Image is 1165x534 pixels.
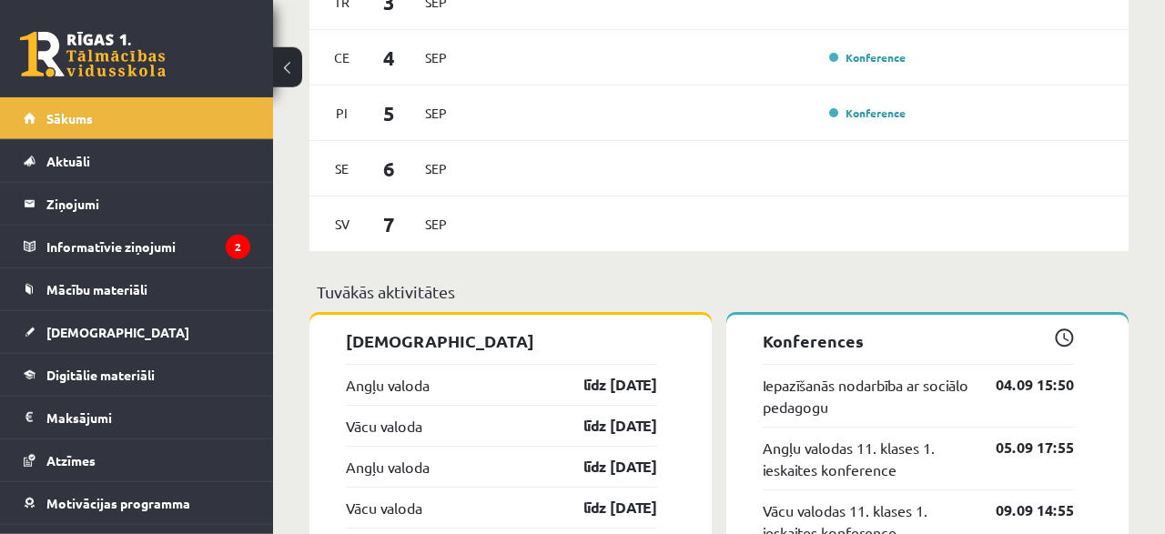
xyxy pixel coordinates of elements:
[46,397,250,438] legend: Maksājumi
[552,497,657,519] a: līdz [DATE]
[417,44,455,72] span: Sep
[346,415,422,437] a: Vācu valoda
[24,354,250,396] a: Digitālie materiāli
[24,183,250,225] a: Ziņojumi
[46,495,190,511] span: Motivācijas programma
[361,209,418,239] span: 7
[417,210,455,238] span: Sep
[24,97,250,139] a: Sākums
[763,328,1074,353] p: Konferences
[46,324,189,340] span: [DEMOGRAPHIC_DATA]
[361,154,418,184] span: 6
[968,437,1074,458] a: 05.09 17:55
[968,374,1074,396] a: 04.09 15:50
[226,235,250,259] i: 2
[552,374,657,396] a: līdz [DATE]
[24,226,250,267] a: Informatīvie ziņojumi2
[552,456,657,478] a: līdz [DATE]
[552,415,657,437] a: līdz [DATE]
[20,32,166,77] a: Rīgas 1. Tālmācības vidusskola
[346,456,430,478] a: Angļu valoda
[829,106,906,120] a: Konference
[24,311,250,353] a: [DEMOGRAPHIC_DATA]
[763,437,968,480] a: Angļu valodas 11. klases 1. ieskaites konference
[24,482,250,524] a: Motivācijas programma
[323,99,361,127] span: Pi
[361,43,418,73] span: 4
[346,497,422,519] a: Vācu valoda
[46,281,147,297] span: Mācību materiāli
[829,50,906,65] a: Konference
[763,374,968,418] a: Iepazīšanās nodarbība ar sociālo pedagogu
[968,499,1074,521] a: 09.09 14:55
[346,374,430,396] a: Angļu valoda
[46,153,90,169] span: Aktuāli
[317,279,1121,304] p: Tuvākās aktivitātes
[417,99,455,127] span: Sep
[24,439,250,481] a: Atzīmes
[323,155,361,183] span: Se
[24,397,250,438] a: Maksājumi
[323,44,361,72] span: Ce
[46,226,250,267] legend: Informatīvie ziņojumi
[46,110,93,126] span: Sākums
[346,328,657,353] p: [DEMOGRAPHIC_DATA]
[46,183,250,225] legend: Ziņojumi
[24,268,250,310] a: Mācību materiāli
[417,155,455,183] span: Sep
[46,452,96,469] span: Atzīmes
[46,367,155,383] span: Digitālie materiāli
[361,98,418,128] span: 5
[24,140,250,182] a: Aktuāli
[323,210,361,238] span: Sv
